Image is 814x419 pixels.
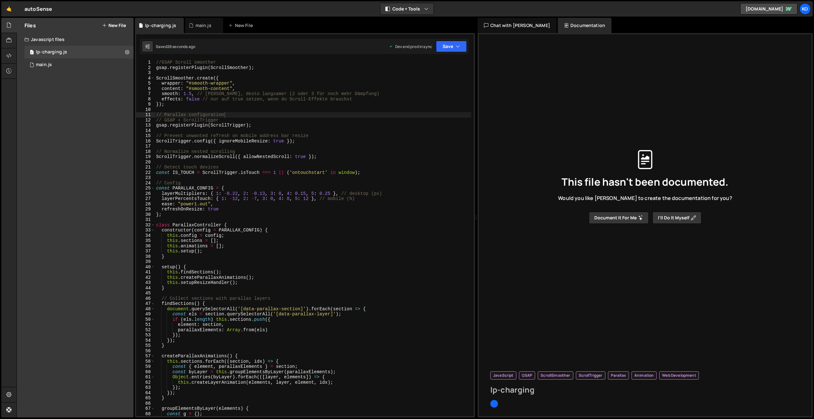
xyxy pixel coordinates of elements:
[634,373,654,378] span: Animation
[136,144,155,149] div: 17
[136,411,155,417] div: 68
[136,191,155,196] div: 26
[24,5,52,13] div: autoSense
[136,133,155,139] div: 15
[136,118,155,123] div: 12
[136,301,155,306] div: 47
[136,81,155,86] div: 5
[136,123,155,128] div: 13
[136,348,155,354] div: 56
[136,202,155,207] div: 28
[136,369,155,375] div: 60
[136,395,155,401] div: 65
[136,359,155,364] div: 58
[136,181,155,186] div: 24
[136,139,155,144] div: 16
[541,373,570,378] span: ScrollSmoother
[436,41,467,52] button: Save
[380,3,434,15] button: Code + Tools
[799,3,811,15] a: KO
[136,128,155,134] div: 14
[136,306,155,312] div: 48
[579,373,603,378] span: ScrollTrigger
[136,76,155,81] div: 4
[136,291,155,296] div: 45
[136,275,155,280] div: 42
[102,23,126,28] button: New File
[1,1,17,17] a: 🤙
[136,107,155,113] div: 10
[136,97,155,102] div: 8
[136,259,155,264] div: 39
[136,112,155,118] div: 11
[136,91,155,97] div: 7
[558,195,732,202] span: Would you like [PERSON_NAME] to create the documentation for you?
[136,60,155,65] div: 1
[136,249,155,254] div: 37
[136,343,155,348] div: 55
[136,223,155,228] div: 32
[136,406,155,411] div: 67
[136,212,155,217] div: 30
[136,186,155,191] div: 25
[136,70,155,76] div: 3
[389,44,432,49] div: Dev and prod in sync
[136,385,155,390] div: 63
[17,33,134,46] div: Javascript files
[136,280,155,285] div: 43
[493,373,514,378] span: JavaScript
[136,296,155,301] div: 46
[24,58,134,71] div: 16698/45622.js
[136,149,155,155] div: 18
[136,270,155,275] div: 41
[228,22,255,29] div: New File
[136,312,155,317] div: 49
[36,49,67,55] div: lp-charging.js
[156,44,195,49] div: Saved
[136,244,155,249] div: 36
[136,354,155,359] div: 57
[136,254,155,259] div: 38
[136,317,155,322] div: 50
[196,22,211,29] div: main.js
[24,22,36,29] h2: Files
[136,390,155,396] div: 64
[136,228,155,233] div: 33
[136,380,155,385] div: 62
[136,165,155,170] div: 21
[136,238,155,244] div: 35
[662,373,696,378] span: Web Development
[522,373,533,378] span: GSAP
[490,385,800,395] h2: lp-charging
[136,264,155,270] div: 40
[136,170,155,175] div: 22
[136,364,155,369] div: 59
[136,160,155,165] div: 20
[136,401,155,406] div: 66
[145,22,176,29] div: lp-charging.js
[136,86,155,92] div: 6
[136,338,155,343] div: 54
[136,102,155,107] div: 9
[136,207,155,212] div: 29
[136,233,155,238] div: 34
[24,46,134,58] div: 16698/45623.js
[136,175,155,181] div: 23
[36,62,52,68] div: main.js
[589,212,649,224] button: Document it for me
[136,65,155,71] div: 2
[611,373,626,378] span: Parallax
[558,18,611,33] div: Documentation
[136,327,155,333] div: 52
[562,177,728,187] span: This file hasn't been documented.
[136,217,155,223] div: 31
[136,285,155,291] div: 44
[136,154,155,160] div: 19
[136,196,155,202] div: 27
[136,374,155,380] div: 61
[167,44,195,49] div: 26 seconds ago
[30,50,34,55] span: 1
[136,333,155,338] div: 53
[136,322,155,327] div: 51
